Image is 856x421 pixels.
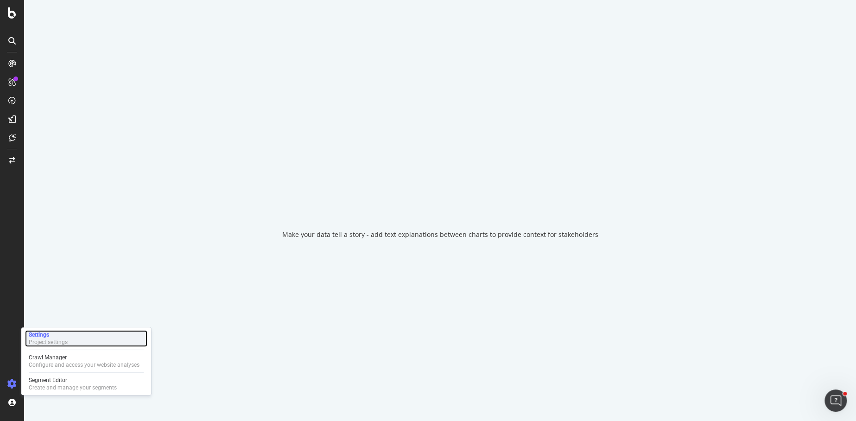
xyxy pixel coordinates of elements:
[29,361,139,369] div: Configure and access your website analyses
[282,230,598,239] div: Make your data tell a story - add text explanations between charts to provide context for stakeho...
[25,330,147,347] a: SettingsProject settings
[25,353,147,370] a: Crawl ManagerConfigure and access your website analyses
[29,338,68,346] div: Project settings
[29,331,68,338] div: Settings
[29,384,117,391] div: Create and manage your segments
[29,354,139,361] div: Crawl Manager
[407,182,474,215] div: animation
[824,389,847,412] iframe: Intercom live chat
[25,376,147,392] a: Segment EditorCreate and manage your segments
[29,376,117,384] div: Segment Editor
